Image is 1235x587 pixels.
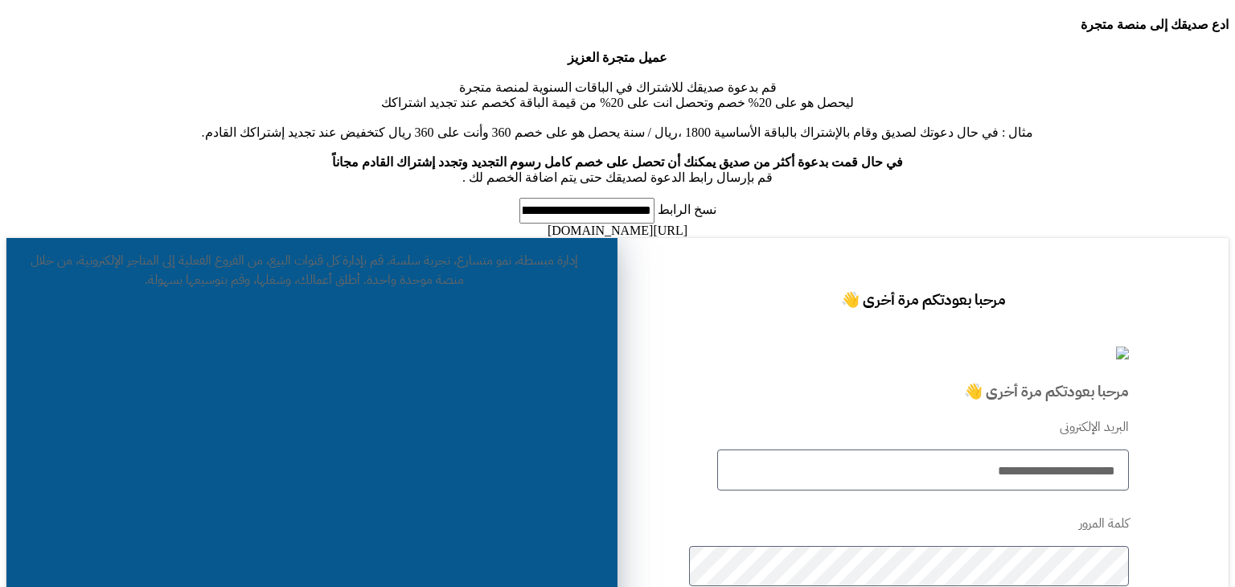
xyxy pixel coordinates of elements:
[1116,347,1129,359] img: logo-2.png
[568,51,667,64] b: عميل متجرة العزيز
[717,514,1129,533] p: كلمة المرور
[717,380,1129,403] h3: مرحبا بعودتكم مرة أخرى 👋
[717,417,1129,437] p: البريد الإلكترونى
[841,289,1006,311] span: مرحبا بعودتكم مرة أخرى 👋
[387,251,578,270] span: إدارة مبسطة، نمو متسارع، تجربة سلسة.
[6,224,1229,238] div: [URL][DOMAIN_NAME]
[332,155,903,169] b: في حال قمت بدعوة أكثر من صديق يمكنك أن تحصل على خصم كامل رسوم التجديد وتجدد إشتراك القادم مجاناً
[654,203,716,216] label: نسخ الرابط
[6,17,1229,32] h4: ادع صديقك إلى منصة متجرة
[31,251,464,289] span: قم بإدارة كل قنوات البيع، من الفروع الفعلية إلى المتاجر الإلكترونية، من خلال منصة موحدة واحدة. أط...
[6,50,1229,185] p: قم بدعوة صديقك للاشتراك في الباقات السنوية لمنصة متجرة ليحصل هو على 20% خصم وتحصل انت على 20% من ...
